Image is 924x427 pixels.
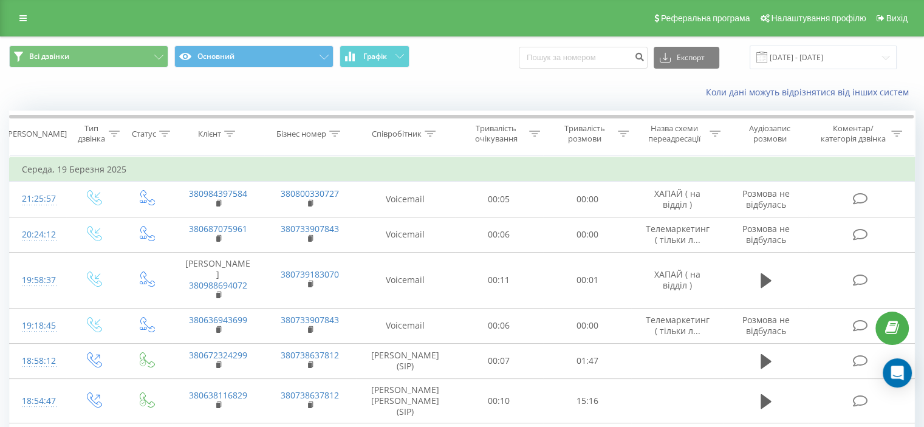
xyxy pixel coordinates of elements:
[281,268,339,280] a: 380739183070
[22,223,54,247] div: 20:24:12
[281,389,339,401] a: 380738637812
[132,129,156,139] div: Статус
[646,223,710,245] span: Телемаркетинг ( тільки л...
[543,252,631,308] td: 00:01
[771,13,866,23] span: Налаштування профілю
[10,157,915,182] td: Середа, 19 Березня 2025
[198,129,221,139] div: Клієнт
[455,343,543,378] td: 00:07
[22,389,54,413] div: 18:54:47
[356,182,455,217] td: Voicemail
[22,187,54,211] div: 21:25:57
[356,343,455,378] td: [PERSON_NAME] (SIP)
[281,314,339,326] a: 380733907843
[661,13,750,23] span: Реферальна програма
[22,268,54,292] div: 19:58:37
[189,223,247,234] a: 380687075961
[643,123,707,144] div: Назва схеми переадресації
[883,358,912,388] div: Open Intercom Messenger
[356,308,455,343] td: Voicemail
[742,223,790,245] span: Розмова не відбулась
[189,314,247,326] a: 380636943699
[466,123,527,144] div: Тривалість очікування
[543,217,631,252] td: 00:00
[631,182,723,217] td: ХАПАЙ ( на відділ )
[455,308,543,343] td: 00:06
[174,46,334,67] button: Основний
[817,123,888,144] div: Коментар/категорія дзвінка
[543,343,631,378] td: 01:47
[276,129,326,139] div: Бізнес номер
[172,252,264,308] td: [PERSON_NAME]
[22,314,54,338] div: 19:18:45
[742,314,790,336] span: Розмова не відбулась
[29,52,69,61] span: Всі дзвінки
[455,378,543,423] td: 00:10
[189,188,247,199] a: 380984397584
[455,217,543,252] td: 00:06
[543,378,631,423] td: 15:16
[281,223,339,234] a: 380733907843
[77,123,105,144] div: Тип дзвінка
[372,129,422,139] div: Співробітник
[356,378,455,423] td: [PERSON_NAME] [PERSON_NAME] (SIP)
[189,349,247,361] a: 380672324299
[455,252,543,308] td: 00:11
[9,46,168,67] button: Всі дзвінки
[189,279,247,291] a: 380988694072
[5,129,67,139] div: [PERSON_NAME]
[886,13,908,23] span: Вихід
[706,86,915,98] a: Коли дані можуть відрізнятися вiд інших систем
[455,182,543,217] td: 00:05
[340,46,409,67] button: Графік
[189,389,247,401] a: 380638116829
[363,52,387,61] span: Графік
[543,182,631,217] td: 00:00
[22,349,54,373] div: 18:58:12
[281,349,339,361] a: 380738637812
[646,314,710,336] span: Телемаркетинг ( тільки л...
[543,308,631,343] td: 00:00
[734,123,806,144] div: Аудіозапис розмови
[519,47,648,69] input: Пошук за номером
[742,188,790,210] span: Розмова не відбулась
[554,123,615,144] div: Тривалість розмови
[281,188,339,199] a: 380800330727
[654,47,719,69] button: Експорт
[356,217,455,252] td: Voicemail
[356,252,455,308] td: Voicemail
[631,252,723,308] td: ХАПАЙ ( на відділ )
